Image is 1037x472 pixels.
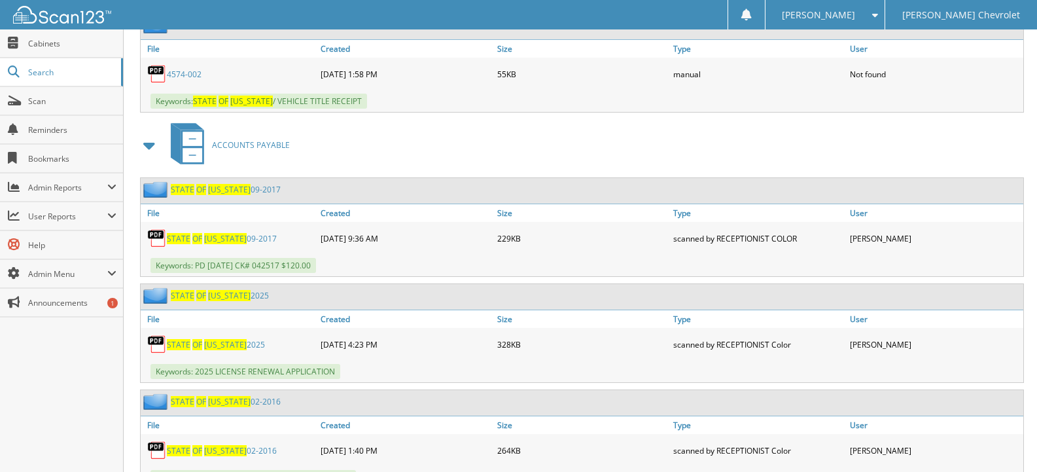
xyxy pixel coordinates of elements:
[196,184,206,195] span: OF
[192,233,202,244] span: OF
[670,437,847,463] div: scanned by RECEPTIONIST Color
[167,233,190,244] span: STATE
[494,61,671,87] div: 55KB
[28,38,116,49] span: Cabinets
[147,335,167,354] img: PDF.png
[147,64,167,84] img: PDF.png
[107,298,118,308] div: 1
[670,225,847,251] div: scanned by RECEPTIONIST COLOR
[171,184,194,195] span: STATE
[847,204,1023,222] a: User
[494,225,671,251] div: 229KB
[494,331,671,357] div: 328KB
[204,233,247,244] span: [US_STATE]
[28,211,107,222] span: User Reports
[171,290,194,301] span: STATE
[317,61,494,87] div: [DATE] 1:58 PM
[208,290,251,301] span: [US_STATE]
[204,339,247,350] span: [US_STATE]
[167,233,277,244] a: STATE OF [US_STATE]09-2017
[494,40,671,58] a: Size
[147,228,167,248] img: PDF.png
[28,153,116,164] span: Bookmarks
[143,287,171,304] img: folder2.png
[208,396,251,407] span: [US_STATE]
[847,61,1023,87] div: Not found
[28,67,114,78] span: Search
[143,181,171,198] img: folder2.png
[167,445,190,456] span: STATE
[847,331,1023,357] div: [PERSON_NAME]
[847,416,1023,434] a: User
[494,204,671,222] a: Size
[167,339,190,350] span: STATE
[141,310,317,328] a: File
[171,396,281,407] a: STATE OF [US_STATE]02-2016
[847,225,1023,251] div: [PERSON_NAME]
[171,290,269,301] a: STATE OF [US_STATE]2025
[28,182,107,193] span: Admin Reports
[171,396,194,407] span: STATE
[28,297,116,308] span: Announcements
[494,310,671,328] a: Size
[782,11,855,19] span: [PERSON_NAME]
[28,268,107,280] span: Admin Menu
[196,290,206,301] span: OF
[28,240,116,251] span: Help
[192,339,202,350] span: OF
[670,331,847,357] div: scanned by RECEPTIONIST Color
[150,94,367,109] span: Keywords: / VEHICLE TITLE RECEIPT
[196,396,206,407] span: OF
[317,416,494,434] a: Created
[150,258,316,273] span: Keywords: PD [DATE] CK# 042517 $120.00
[317,40,494,58] a: Created
[670,416,847,434] a: Type
[150,364,340,379] span: Keywords: 2025 LICENSE RENEWAL APPLICATION
[317,437,494,463] div: [DATE] 1:40 PM
[171,184,281,195] a: STATE OF [US_STATE]09-2017
[193,96,217,107] span: STATE
[317,331,494,357] div: [DATE] 4:23 PM
[141,40,317,58] a: File
[28,96,116,107] span: Scan
[141,204,317,222] a: File
[192,445,202,456] span: OF
[141,416,317,434] a: File
[167,445,277,456] a: STATE OF [US_STATE]02-2016
[204,445,247,456] span: [US_STATE]
[212,139,290,151] span: ACCOUNTS PAYABLE
[147,441,167,460] img: PDF.png
[208,184,251,195] span: [US_STATE]
[670,310,847,328] a: Type
[670,204,847,222] a: Type
[219,96,228,107] span: OF
[317,225,494,251] div: [DATE] 9:36 AM
[143,393,171,410] img: folder2.png
[670,61,847,87] div: manual
[13,6,111,24] img: scan123-logo-white.svg
[230,96,273,107] span: [US_STATE]
[847,310,1023,328] a: User
[317,310,494,328] a: Created
[494,437,671,463] div: 264KB
[28,124,116,136] span: Reminders
[494,416,671,434] a: Size
[670,40,847,58] a: Type
[167,339,265,350] a: STATE OF [US_STATE]2025
[317,204,494,222] a: Created
[167,69,202,80] a: 4574-002
[163,119,290,171] a: ACCOUNTS PAYABLE
[902,11,1020,19] span: [PERSON_NAME] Chevrolet
[847,40,1023,58] a: User
[847,437,1023,463] div: [PERSON_NAME]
